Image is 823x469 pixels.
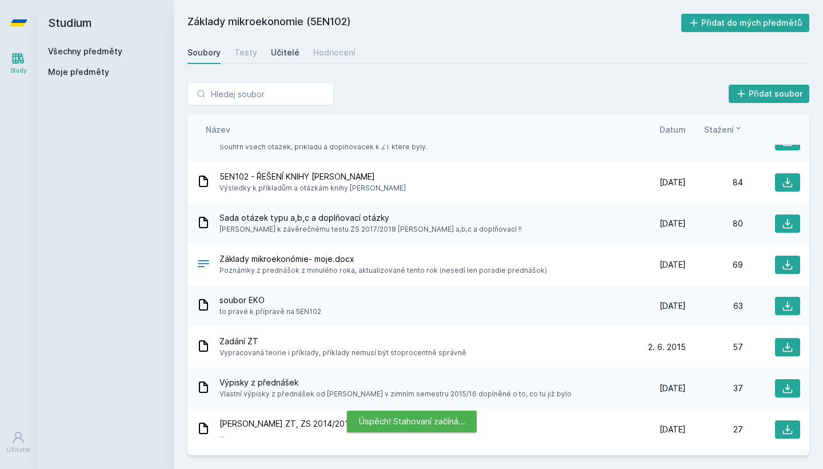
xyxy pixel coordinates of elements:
[686,341,743,353] div: 57
[219,212,522,224] span: Sada otázek typu a,b,c a doplňovací otázky
[219,418,354,430] span: [PERSON_NAME] ZT, ZS 2014/2015
[48,46,122,56] a: Všechny předměty
[271,41,299,64] a: Učitelé
[2,425,34,460] a: Uživatel
[660,300,686,312] span: [DATE]
[6,446,30,454] div: Uživatel
[686,259,743,271] div: 69
[187,82,334,105] input: Hledej soubor
[313,47,355,58] div: Hodnocení
[313,41,355,64] a: Hodnocení
[704,124,743,136] button: Stažení
[686,177,743,188] div: 84
[686,218,743,229] div: 80
[660,124,686,136] button: Datum
[704,124,734,136] span: Stažení
[10,66,27,75] div: Study
[686,383,743,394] div: 37
[660,424,686,435] span: [DATE]
[219,388,572,400] span: Vlastní výpisky z přednášek od [PERSON_NAME] v zimním semestru 2015/16 doplněné o to, co tu již bylo
[660,177,686,188] span: [DATE]
[219,253,547,265] span: Základy mikroekonómie- moje.docx
[686,424,743,435] div: 27
[660,218,686,229] span: [DATE]
[187,47,221,58] div: Soubory
[48,66,109,78] span: Moje předměty
[219,141,428,153] span: Souhrn vsech otazek, prikladu a doplnovacek k ZT ktere byly.
[219,295,321,306] span: soubor EKO
[2,46,34,81] a: Study
[347,411,477,432] div: Úspěch! Stahovaní začíná…
[219,430,354,441] span: ...
[206,124,230,136] button: Název
[234,47,257,58] div: Testy
[219,377,572,388] span: Výpisky z přednášek
[308,383,516,405] div: Stahování se připravuje. Může to chvilku trvat…
[219,171,406,182] span: 5EN102 - ŘEŠENÍ KNIHY [PERSON_NAME]
[187,41,221,64] a: Soubory
[219,336,466,347] span: Zadání ZT
[219,224,522,235] span: [PERSON_NAME] k závěrečnému testu ZS 2017/2018 [PERSON_NAME] a,b,c a doplňovací !!
[648,341,686,353] span: 2. 6. 2015
[271,47,299,58] div: Učitelé
[729,85,810,103] button: Přidat soubor
[681,14,810,32] button: Přidat do mých předmětů
[187,14,681,32] h2: Základy mikroekonomie (5EN102)
[660,383,686,394] span: [DATE]
[219,182,406,194] span: Výsledky k příkladům a otázkám knihy [PERSON_NAME]
[660,259,686,271] span: [DATE]
[219,347,466,359] span: Vypracovaná teorie i příklady, příklady nemusí být stoprocentně správně
[686,300,743,312] div: 63
[197,257,210,273] div: DOCX
[219,306,321,317] span: to pravé k přípravě na 5EN102
[234,41,257,64] a: Testy
[219,265,547,276] span: Poznámky z prednášok z minulého roka, aktualizované tento rok (nesedí len poradie prednášok)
